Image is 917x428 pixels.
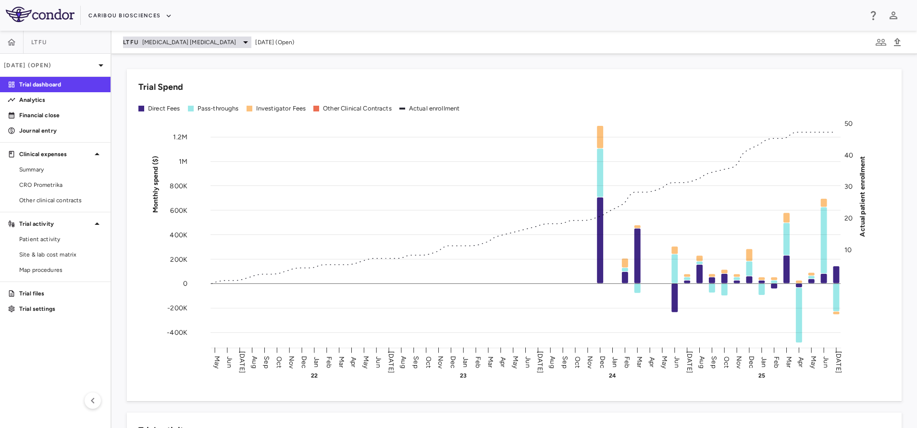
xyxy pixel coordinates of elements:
p: Trial settings [19,305,103,313]
text: Sep [561,356,569,368]
text: May [362,355,370,368]
tspan: 200K [170,255,187,263]
text: Apr [797,356,805,367]
text: Jan [760,356,768,367]
tspan: 40 [844,151,853,159]
tspan: Monthly spend ($) [151,156,160,213]
p: Clinical expenses [19,150,91,159]
text: May [213,355,221,368]
text: Jan [461,356,470,367]
tspan: 600K [170,206,187,214]
tspan: 30 [844,183,853,191]
text: Aug [399,356,408,368]
text: Jun [374,356,383,367]
div: Direct Fees [148,104,180,113]
text: 22 [311,372,318,379]
p: Trial dashboard [19,80,103,89]
text: May [511,355,520,368]
tspan: -400K [167,329,187,337]
text: Nov [287,355,296,368]
span: LTFU [31,38,47,46]
span: CRO Prometrika [19,181,103,189]
text: Oct [722,356,731,367]
tspan: 400K [170,231,187,239]
button: Caribou Biosciences [88,8,172,24]
p: Trial files [19,289,103,298]
p: Financial close [19,111,103,120]
div: Investigator Fees [256,104,306,113]
text: Sep [412,356,420,368]
tspan: 10 [844,245,852,254]
text: Jan [611,356,619,367]
p: Journal entry [19,126,103,135]
text: Aug [250,356,259,368]
text: Feb [772,356,781,367]
span: LTFU [123,38,138,46]
text: Mar [635,356,644,367]
text: [DATE] [685,351,694,373]
div: Other Clinical Contracts [323,104,392,113]
text: May [809,355,818,368]
text: Dec [747,355,756,368]
text: Jun [225,356,234,367]
span: Summary [19,165,103,174]
text: Jun [524,356,532,367]
text: Jun [822,356,830,367]
text: Jan [312,356,321,367]
text: Mar [486,356,495,367]
text: Apr [648,356,656,367]
text: Feb [474,356,482,367]
text: [DATE] [536,351,544,373]
text: Oct [573,356,582,367]
text: Sep [710,356,718,368]
div: Actual enrollment [409,104,460,113]
tspan: 1M [179,158,187,166]
text: May [660,355,669,368]
text: Dec [449,355,457,368]
p: Trial activity [19,220,91,228]
text: 25 [758,372,765,379]
text: Sep [262,356,271,368]
text: Oct [275,356,283,367]
text: [DATE] [834,351,843,373]
p: [DATE] (Open) [4,61,95,70]
text: Dec [300,355,308,368]
h6: Trial Spend [138,81,183,94]
text: Nov [735,355,743,368]
text: 23 [460,372,467,379]
text: 24 [609,372,616,379]
text: Apr [499,356,507,367]
tspan: 0 [183,280,187,288]
span: [DATE] (Open) [255,38,294,47]
text: Feb [325,356,333,367]
span: [MEDICAL_DATA] [MEDICAL_DATA] [142,38,236,47]
text: Aug [698,356,706,368]
p: Analytics [19,96,103,104]
span: Patient activity [19,235,103,244]
text: Mar [785,356,793,367]
text: Oct [424,356,433,367]
span: Site & lab cost matrix [19,250,103,259]
span: Map procedures [19,266,103,274]
text: Aug [548,356,557,368]
text: Apr [349,356,358,367]
text: [DATE] [387,351,395,373]
text: Feb [623,356,631,367]
text: Nov [436,355,445,368]
text: Jun [673,356,681,367]
text: [DATE] [238,351,246,373]
text: Dec [598,355,607,368]
tspan: 800K [170,182,187,190]
text: Nov [586,355,594,368]
tspan: Actual patient enrollment [858,156,867,236]
tspan: -200K [167,304,187,312]
img: logo-full-SnFGN8VE.png [6,7,74,22]
text: Mar [337,356,346,367]
tspan: 50 [844,120,853,128]
tspan: 1.2M [173,133,187,141]
tspan: 20 [844,214,853,222]
span: Other clinical contracts [19,196,103,205]
div: Pass-throughs [198,104,239,113]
